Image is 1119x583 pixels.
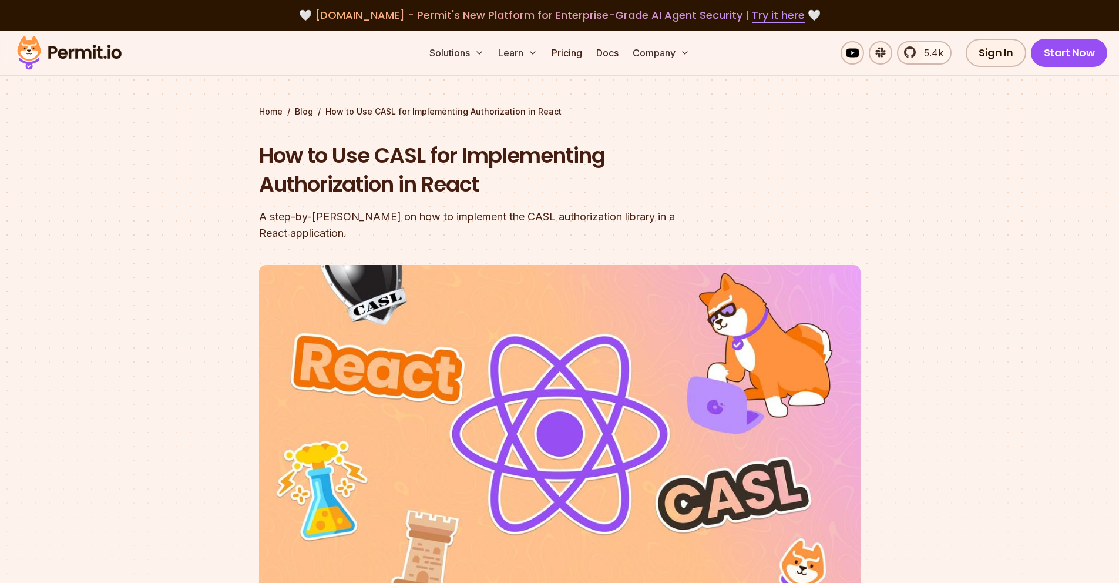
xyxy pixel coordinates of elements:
a: 5.4k [897,41,952,65]
a: Home [259,106,283,118]
a: Try it here [752,8,805,23]
h1: How to Use CASL for Implementing Authorization in React [259,141,710,199]
div: A step-by-[PERSON_NAME] on how to implement the CASL authorization library in a React application. [259,209,710,242]
a: Docs [592,41,623,65]
a: Blog [295,106,313,118]
a: Start Now [1031,39,1108,67]
button: Company [628,41,694,65]
button: Solutions [425,41,489,65]
div: / / [259,106,861,118]
img: Permit logo [12,33,127,73]
button: Learn [493,41,542,65]
a: Pricing [547,41,587,65]
a: Sign In [966,39,1026,67]
span: [DOMAIN_NAME] - Permit's New Platform for Enterprise-Grade AI Agent Security | [315,8,805,22]
div: 🤍 🤍 [28,7,1091,24]
span: 5.4k [917,46,943,60]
